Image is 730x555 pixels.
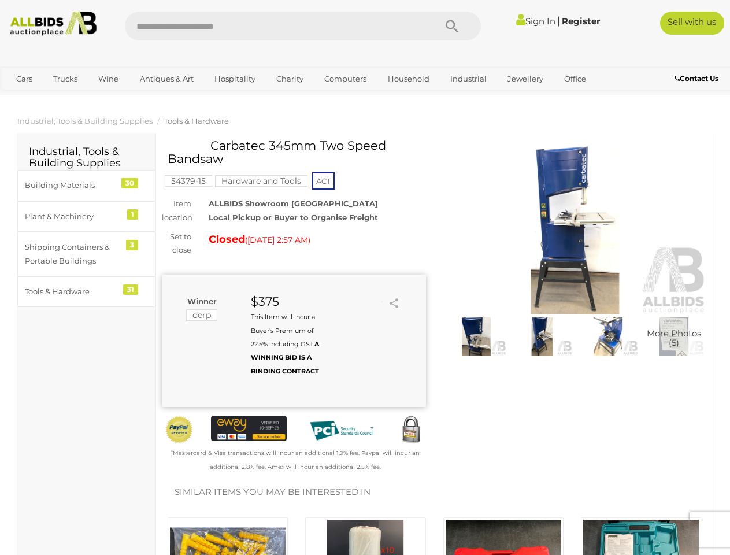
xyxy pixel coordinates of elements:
[165,175,212,187] mark: 54379-15
[187,297,217,306] b: Winner
[164,116,229,125] a: Tools & Hardware
[211,416,286,441] img: eWAY Payment Gateway
[251,313,319,375] small: This Item will incur a Buyer's Premium of 22.5% including GST.
[186,309,217,321] mark: derp
[269,69,311,88] a: Charity
[562,16,600,27] a: Register
[397,416,425,445] img: Secured by Rapid SSL
[17,201,155,232] a: Plant & Machinery 1
[121,178,138,188] div: 30
[512,317,572,356] img: Carbatec 345mm Two Speed Bandsaw
[25,210,120,223] div: Plant & Machinery
[29,146,144,169] h2: Industrial, Tools & Building Supplies
[423,12,481,40] button: Search
[516,16,555,27] a: Sign In
[153,230,200,257] div: Set to close
[9,88,47,108] a: Sports
[251,340,319,375] b: A WINNING BID IS A BINDING CONTRACT
[209,233,245,246] strong: Closed
[443,145,707,314] img: Carbatec 345mm Two Speed Bandsaw
[165,176,212,186] a: 54379-15
[647,328,701,347] span: More Photos (5)
[25,240,120,268] div: Shipping Containers & Portable Buildings
[127,209,138,220] div: 1
[304,416,379,446] img: PCI DSS compliant
[443,69,494,88] a: Industrial
[175,487,694,497] h2: Similar items you may be interested in
[165,416,194,444] img: Official PayPal Seal
[5,12,102,36] img: Allbids.com.au
[53,88,150,108] a: [GEOGRAPHIC_DATA]
[17,116,153,125] a: Industrial, Tools & Building Supplies
[123,284,138,295] div: 31
[247,235,308,245] span: [DATE] 2:57 AM
[446,317,506,356] img: Carbatec 345mm Two Speed Bandsaw
[251,294,279,309] strong: $375
[578,317,638,356] img: Carbatec 345mm Two Speed Bandsaw
[46,69,85,88] a: Trucks
[215,175,307,187] mark: Hardware and Tools
[380,69,437,88] a: Household
[312,172,335,190] span: ACT
[675,74,718,83] b: Contact Us
[209,199,378,208] strong: ALLBIDS Showroom [GEOGRAPHIC_DATA]
[500,69,551,88] a: Jewellery
[126,240,138,250] div: 3
[207,69,263,88] a: Hospitality
[132,69,201,88] a: Antiques & Art
[557,14,560,27] span: |
[17,170,155,201] a: Building Materials 30
[644,317,704,356] a: More Photos(5)
[660,12,724,35] a: Sell with us
[215,176,307,186] a: Hardware and Tools
[17,276,155,307] a: Tools & Hardware 31
[245,235,310,245] span: ( )
[644,317,704,356] img: Carbatec 345mm Two Speed Bandsaw
[25,285,120,298] div: Tools & Hardware
[168,139,423,165] h1: Carbatec 345mm Two Speed Bandsaw
[17,232,155,276] a: Shipping Containers & Portable Buildings 3
[675,72,721,85] a: Contact Us
[25,179,120,192] div: Building Materials
[9,69,40,88] a: Cars
[171,449,420,470] small: Mastercard & Visa transactions will incur an additional 1.9% fee. Paypal will incur an additional...
[209,213,378,222] strong: Local Pickup or Buyer to Organise Freight
[557,69,594,88] a: Office
[372,296,383,308] li: Watch this item
[153,197,200,224] div: Item location
[91,69,126,88] a: Wine
[317,69,374,88] a: Computers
